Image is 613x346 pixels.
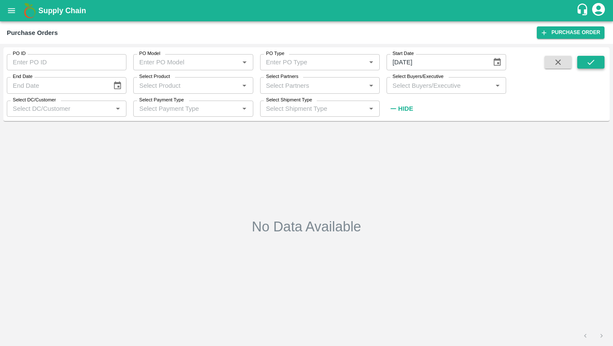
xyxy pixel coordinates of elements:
[576,3,591,18] div: customer-support
[13,50,26,57] label: PO ID
[7,54,126,70] input: Enter PO ID
[266,97,312,104] label: Select Shipment Type
[263,57,352,68] input: Enter PO Type
[591,2,606,20] div: account of current user
[7,27,58,38] div: Purchase Orders
[492,80,503,91] button: Open
[136,57,225,68] input: Enter PO Model
[38,5,576,17] a: Supply Chain
[239,80,250,91] button: Open
[392,73,444,80] label: Select Buyers/Executive
[266,73,298,80] label: Select Partners
[266,50,284,57] label: PO Type
[577,329,610,343] nav: pagination navigation
[13,97,56,104] label: Select DC/Customer
[239,103,250,114] button: Open
[109,78,126,94] button: Choose date
[7,77,106,93] input: End Date
[2,1,21,20] button: open drawer
[136,103,225,114] input: Select Payment Type
[392,50,414,57] label: Start Date
[366,57,377,68] button: Open
[139,97,184,104] label: Select Payment Type
[112,103,123,114] button: Open
[263,80,363,91] input: Select Partners
[389,80,490,91] input: Select Buyers/Executive
[9,103,110,114] input: Select DC/Customer
[366,103,377,114] button: Open
[387,101,415,116] button: Hide
[387,54,486,70] input: Start Date
[239,57,250,68] button: Open
[252,218,361,235] h2: No Data Available
[139,50,160,57] label: PO Model
[398,105,413,112] strong: Hide
[139,73,170,80] label: Select Product
[13,73,32,80] label: End Date
[21,2,38,19] img: logo
[38,6,86,15] b: Supply Chain
[366,80,377,91] button: Open
[136,80,236,91] input: Select Product
[263,103,363,114] input: Select Shipment Type
[489,54,505,70] button: Choose date, selected date is Sep 17, 2025
[537,26,604,39] a: Purchase Order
